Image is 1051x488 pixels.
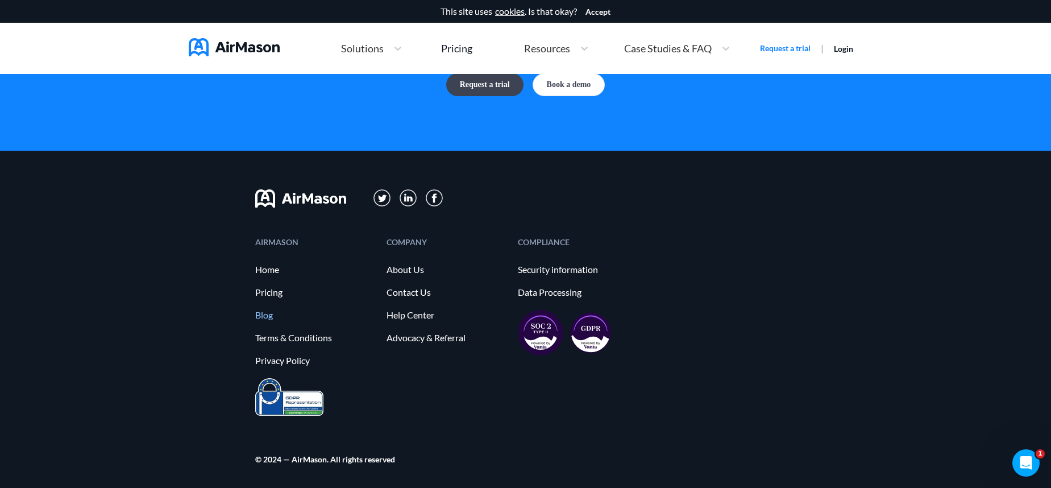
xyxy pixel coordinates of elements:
a: Pricing [441,38,472,59]
div: AIRMASON [255,238,375,246]
div: COMPANY [387,238,506,246]
a: Blog [255,310,375,320]
a: About Us [387,264,506,275]
span: Solutions [341,43,384,53]
img: svg+xml;base64,PD94bWwgdmVyc2lvbj0iMS4wIiBlbmNvZGluZz0iVVRGLTgiPz4KPHN2ZyB3aWR0aD0iMzBweCIgaGVpZ2... [426,189,443,206]
img: prighter-certificate-eu-7c0b0bead1821e86115914626e15d079.png [255,378,323,416]
a: Contact Us [387,287,506,297]
a: Security information [518,264,638,275]
a: Request a trial [760,43,811,54]
img: svg+xml;base64,PD94bWwgdmVyc2lvbj0iMS4wIiBlbmNvZGluZz0iVVRGLTgiPz4KPHN2ZyB3aWR0aD0iMzFweCIgaGVpZ2... [400,189,417,207]
div: © 2024 — AirMason. All rights reserved [255,456,395,463]
span: | [821,43,824,53]
button: Book a demo [533,73,605,96]
a: Home [255,264,375,275]
a: Terms & Conditions [255,333,375,343]
img: gdpr-98ea35551734e2af8fd9405dbdaf8c18.svg [570,312,611,353]
a: Help Center [387,310,506,320]
a: Data Processing [518,287,638,297]
img: svg+xml;base64,PHN2ZyB3aWR0aD0iMTYwIiBoZWlnaHQ9IjMyIiB2aWV3Qm94PSIwIDAgMTYwIDMyIiBmaWxsPSJub25lIi... [255,189,346,208]
a: Advocacy & Referral [387,333,506,343]
a: Login [834,44,853,53]
img: soc2-17851990f8204ed92eb8cdb2d5e8da73.svg [518,310,563,355]
a: Pricing [255,287,375,297]
span: Case Studies & FAQ [624,43,712,53]
div: COMPLIANCE [518,238,638,246]
button: Accept cookies [585,7,610,16]
a: Privacy Policy [255,355,375,366]
div: Pricing [441,43,472,53]
img: AirMason Logo [189,38,280,56]
a: cookies [495,6,525,16]
span: 1 [1036,449,1045,458]
button: Request a trial [446,73,524,96]
span: Resources [524,43,570,53]
img: svg+xml;base64,PD94bWwgdmVyc2lvbj0iMS4wIiBlbmNvZGluZz0iVVRGLTgiPz4KPHN2ZyB3aWR0aD0iMzFweCIgaGVpZ2... [373,189,391,207]
iframe: Intercom live chat [1012,449,1040,477]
